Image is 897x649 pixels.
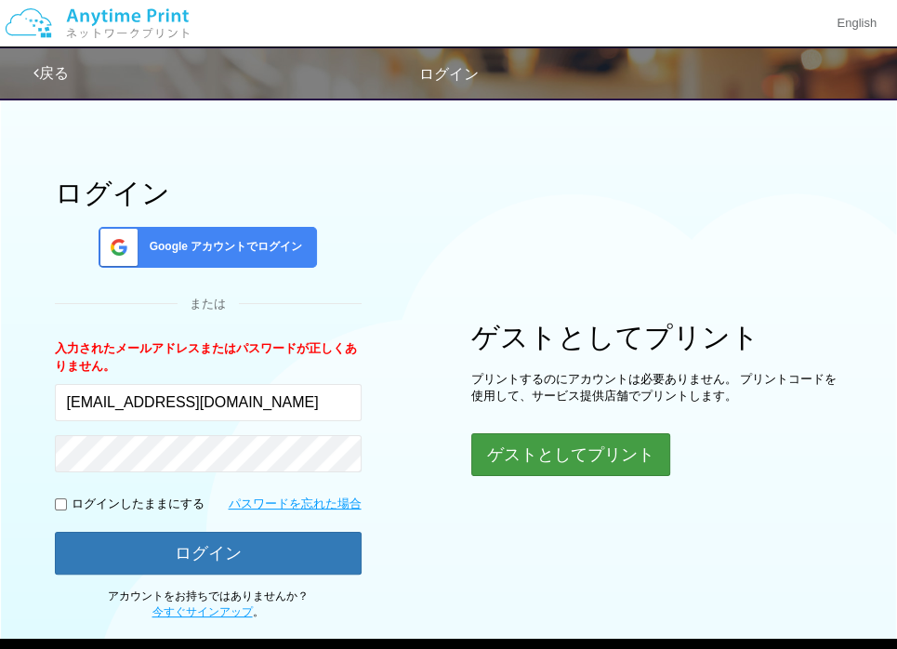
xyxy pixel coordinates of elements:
[72,496,204,513] p: ログインしたままにする
[33,65,69,81] a: 戻る
[471,322,843,352] h1: ゲストとしてプリント
[152,605,264,618] span: 。
[55,296,362,313] div: または
[152,605,253,618] a: 今すぐサインアップ
[419,66,479,82] span: ログイン
[229,496,362,513] a: パスワードを忘れた場合
[55,532,362,575] button: ログイン
[55,384,362,421] input: メールアドレス
[471,433,670,476] button: ゲストとしてプリント
[55,178,362,208] h1: ログイン
[142,239,303,255] span: Google アカウントでログイン
[471,371,843,405] p: プリントするのにアカウントは必要ありません。 プリントコードを使用して、サービス提供店舗でプリントします。
[55,589,362,620] p: アカウントをお持ちではありませんか？
[55,341,357,373] b: 入力されたメールアドレスまたはパスワードが正しくありません。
